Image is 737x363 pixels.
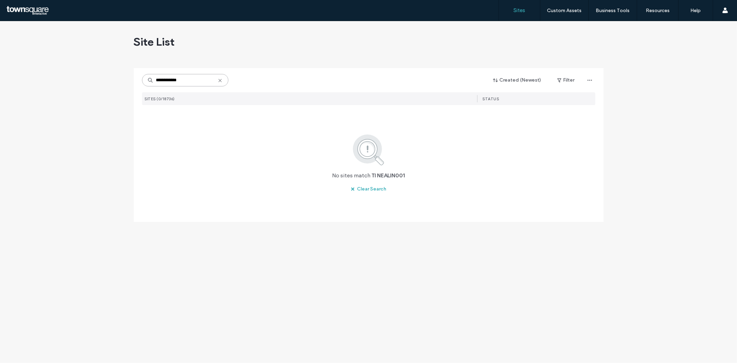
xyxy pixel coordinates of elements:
[691,8,701,13] label: Help
[487,75,548,86] button: Created (Newest)
[134,35,175,49] span: Site List
[550,75,582,86] button: Filter
[547,8,582,13] label: Custom Assets
[646,8,670,13] label: Resources
[371,172,405,179] span: TI NEALIN001
[145,96,175,101] span: SITES (0/18736)
[344,184,393,195] button: Clear Search
[332,172,370,179] span: No sites match
[16,5,30,11] span: Help
[514,7,526,13] label: Sites
[483,96,499,101] span: STATUS
[596,8,630,13] label: Business Tools
[343,133,394,166] img: search.svg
